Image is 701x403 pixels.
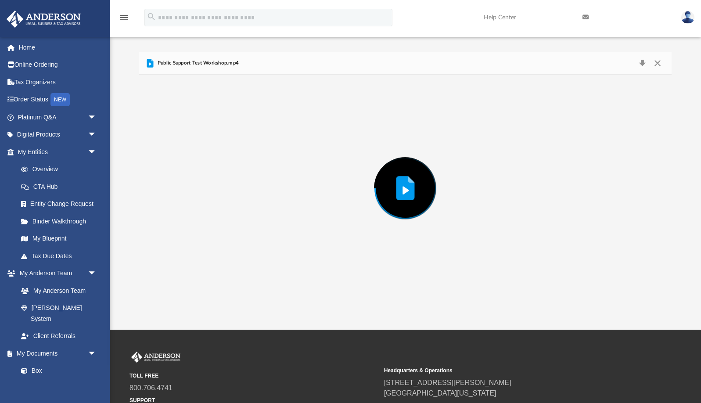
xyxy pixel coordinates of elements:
a: Binder Walkthrough [12,212,110,230]
a: [STREET_ADDRESS][PERSON_NAME] [384,379,511,386]
span: arrow_drop_down [88,126,105,144]
a: menu [119,17,129,23]
span: arrow_drop_down [88,143,105,161]
a: My Anderson Teamarrow_drop_down [6,265,105,282]
a: My Blueprint [12,230,105,248]
a: Overview [12,161,110,178]
a: Online Ordering [6,56,110,74]
a: Box [12,362,101,380]
i: menu [119,12,129,23]
a: Tax Organizers [6,73,110,91]
a: Client Referrals [12,327,105,345]
button: Close [650,57,665,69]
a: Platinum Q&Aarrow_drop_down [6,108,110,126]
a: My Documentsarrow_drop_down [6,345,105,362]
a: Digital Productsarrow_drop_down [6,126,110,144]
img: Anderson Advisors Platinum Portal [129,352,182,363]
a: Home [6,39,110,56]
span: arrow_drop_down [88,108,105,126]
a: CTA Hub [12,178,110,195]
img: User Pic [681,11,694,24]
a: Order StatusNEW [6,91,110,109]
span: arrow_drop_down [88,345,105,363]
span: arrow_drop_down [88,265,105,283]
span: Public Support Test Workshop.mp4 [155,59,239,67]
a: Tax Due Dates [12,247,110,265]
a: 800.706.4741 [129,384,173,392]
img: Anderson Advisors Platinum Portal [4,11,83,28]
a: My Entitiesarrow_drop_down [6,143,110,161]
i: search [147,12,156,22]
small: Headquarters & Operations [384,367,633,374]
a: [PERSON_NAME] System [12,299,105,327]
div: Preview [139,52,671,302]
div: NEW [50,93,70,106]
button: Download [634,57,650,69]
a: Entity Change Request [12,195,110,213]
a: [GEOGRAPHIC_DATA][US_STATE] [384,389,496,397]
small: TOLL FREE [129,372,378,380]
a: My Anderson Team [12,282,101,299]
